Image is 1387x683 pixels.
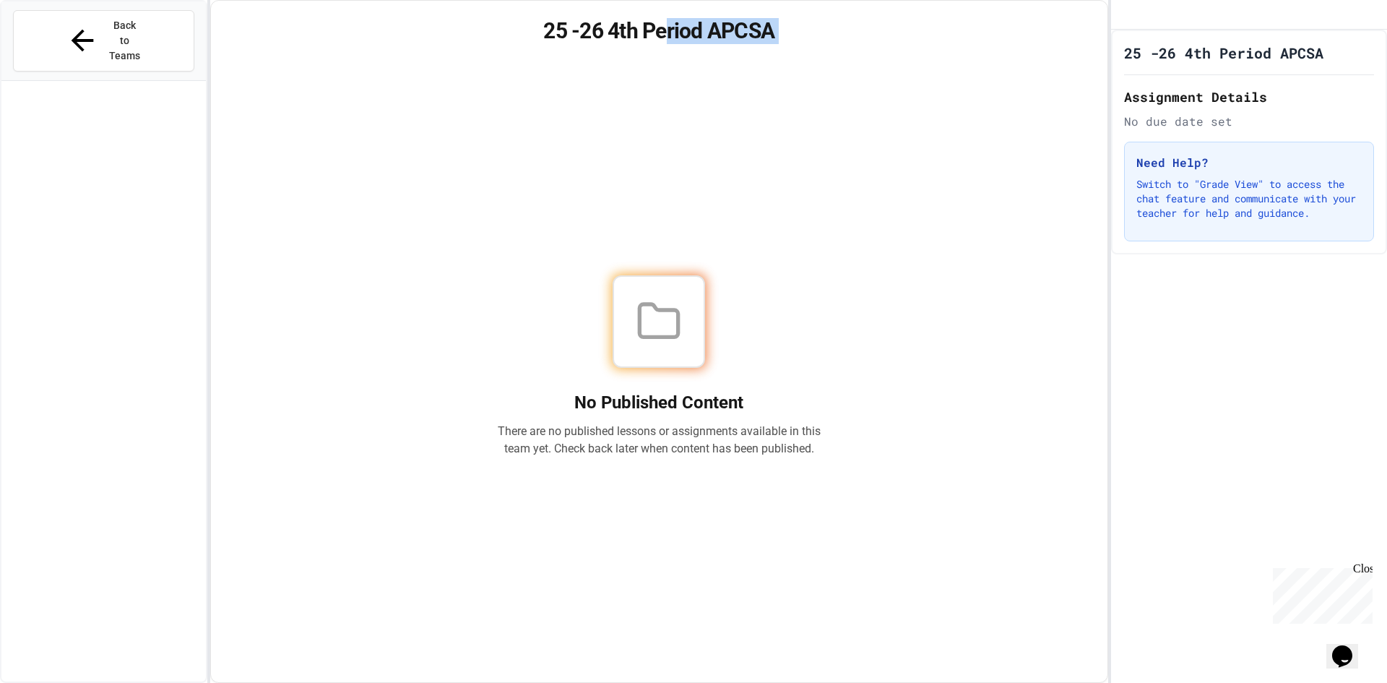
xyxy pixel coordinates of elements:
[497,423,821,458] p: There are no published lessons or assignments available in this team yet. Check back later when c...
[1124,87,1374,107] h2: Assignment Details
[1326,625,1373,669] iframe: chat widget
[108,18,142,64] span: Back to Teams
[13,10,194,72] button: Back to Teams
[1124,113,1374,130] div: No due date set
[1267,562,1373,624] iframe: chat widget
[6,6,100,92] div: Chat with us now!Close
[1136,154,1362,171] h3: Need Help?
[497,391,821,414] h2: No Published Content
[228,18,1090,44] h1: 25 -26 4th Period APCSA
[1124,43,1323,63] h1: 25 -26 4th Period APCSA
[1136,177,1362,220] p: Switch to "Grade View" to access the chat feature and communicate with your teacher for help and ...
